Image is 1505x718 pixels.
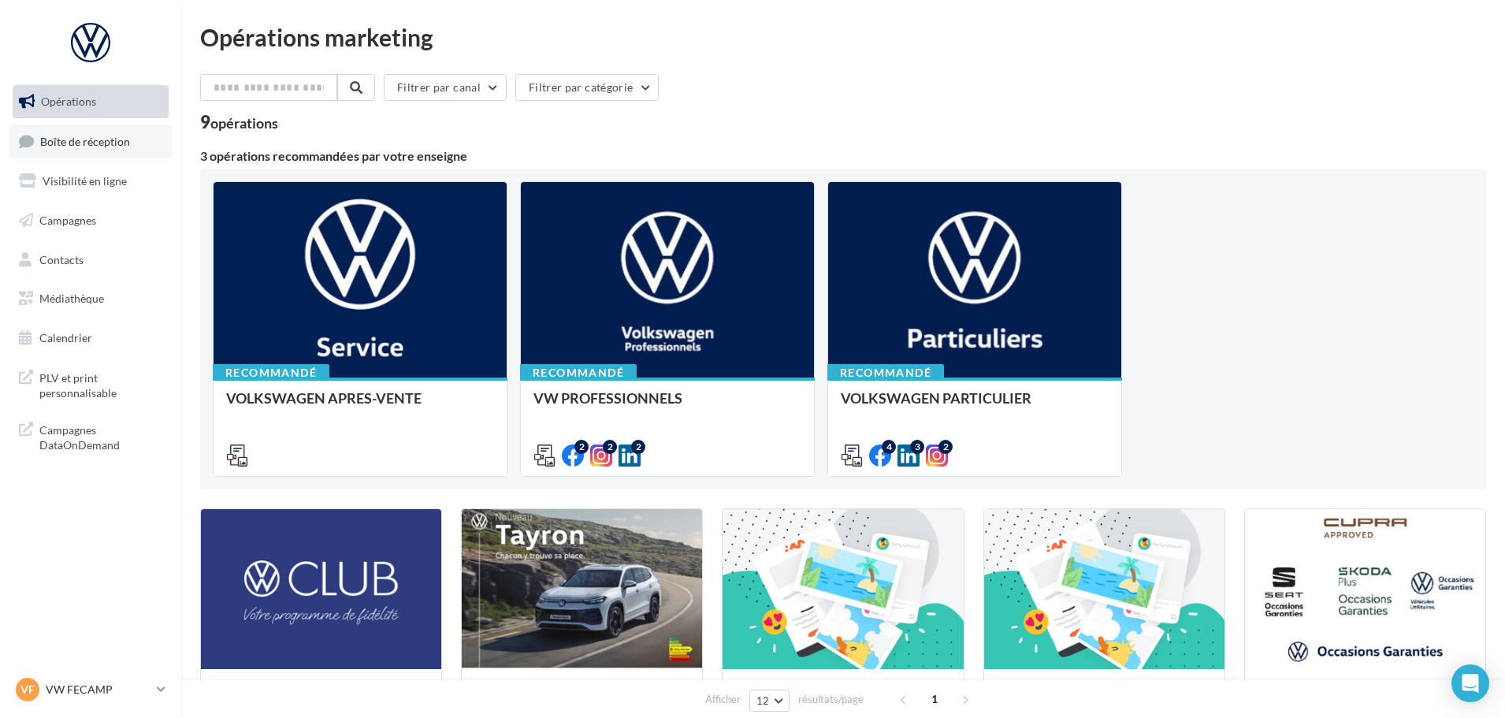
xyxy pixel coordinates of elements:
span: VW PROFESSIONNELS [533,389,682,407]
span: résultats/page [798,692,864,707]
a: Médiathèque [9,282,172,315]
div: 2 [631,440,645,454]
a: Campagnes [9,204,172,237]
a: Boîte de réception [9,125,172,158]
button: Filtrer par catégorie [515,74,659,101]
div: 3 opérations recommandées par votre enseigne [200,150,1486,162]
div: Recommandé [827,364,944,381]
div: 2 [603,440,617,454]
div: Opérations marketing [200,25,1486,49]
span: Opérations [41,95,96,108]
div: 2 [574,440,589,454]
span: 1 [922,686,947,712]
div: 2 [938,440,953,454]
button: Filtrer par canal [384,74,507,101]
div: 3 [910,440,924,454]
div: opérations [210,116,278,130]
span: VOLKSWAGEN PARTICULIER [841,389,1031,407]
a: Calendrier [9,322,172,355]
a: Contacts [9,244,172,277]
span: PLV et print personnalisable [39,367,162,401]
div: 4 [882,440,896,454]
span: Calendrier [39,331,92,344]
a: Visibilité en ligne [9,165,172,198]
span: Médiathèque [39,292,104,305]
a: Campagnes DataOnDemand [9,413,172,459]
a: Opérations [9,85,172,118]
span: VOLKSWAGEN APRES-VENTE [226,389,422,407]
button: 12 [749,690,790,712]
span: 12 [756,694,770,707]
p: VW FECAMP [46,682,150,698]
span: Campagnes DataOnDemand [39,419,162,453]
span: VF [20,682,35,698]
span: Campagnes [39,214,96,227]
span: Boîte de réception [40,134,130,147]
span: Visibilité en ligne [43,174,127,188]
div: Recommandé [213,364,329,381]
div: Recommandé [520,364,637,381]
div: 9 [200,113,278,131]
a: PLV et print personnalisable [9,361,172,407]
span: Contacts [39,252,84,266]
span: Afficher [705,692,741,707]
a: VF VW FECAMP [13,675,169,705]
div: Open Intercom Messenger [1451,664,1489,702]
